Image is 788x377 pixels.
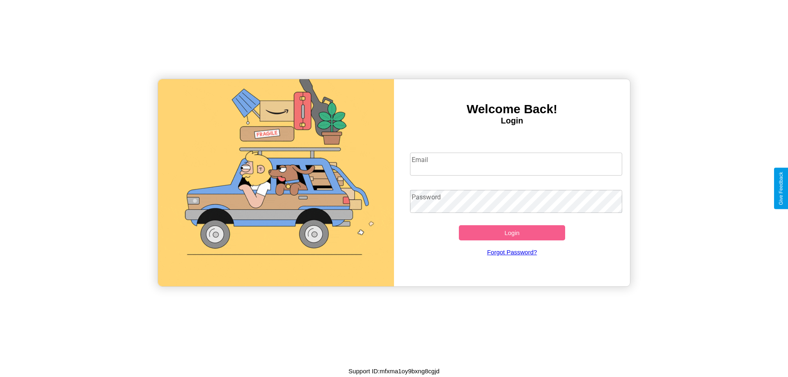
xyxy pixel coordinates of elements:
[348,366,440,377] p: Support ID: mfxma1oy9bxng8cgjd
[394,102,630,116] h3: Welcome Back!
[778,172,784,205] div: Give Feedback
[406,240,618,264] a: Forgot Password?
[459,225,565,240] button: Login
[158,79,394,286] img: gif
[394,116,630,126] h4: Login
